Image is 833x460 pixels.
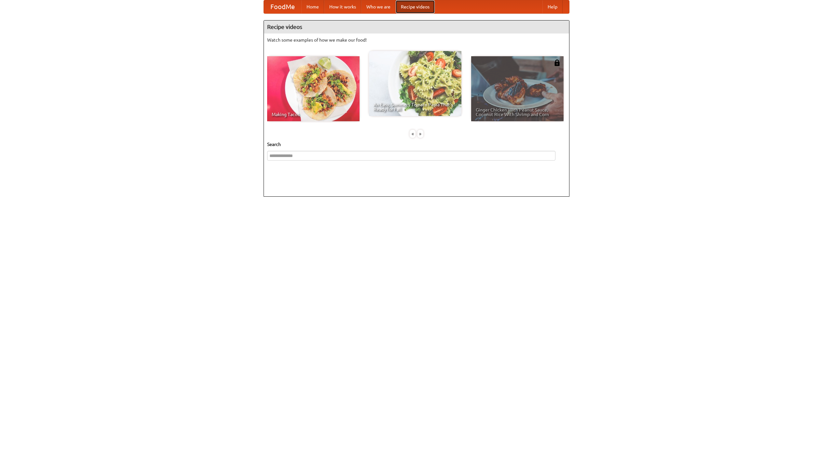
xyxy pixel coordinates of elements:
img: 483408.png [554,59,560,66]
a: Making Tacos [267,56,360,121]
h5: Search [267,141,566,148]
span: An Easy, Summery Tomato Pasta That's Ready for Fall [374,102,457,112]
p: Watch some examples of how we make our food! [267,37,566,43]
h4: Recipe videos [264,20,569,33]
div: « [410,130,416,138]
div: » [417,130,423,138]
a: Who we are [361,0,396,13]
span: Making Tacos [272,112,355,117]
a: Recipe videos [396,0,435,13]
a: Home [301,0,324,13]
a: How it works [324,0,361,13]
a: FoodMe [264,0,301,13]
a: An Easy, Summery Tomato Pasta That's Ready for Fall [369,51,461,116]
a: Help [542,0,563,13]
